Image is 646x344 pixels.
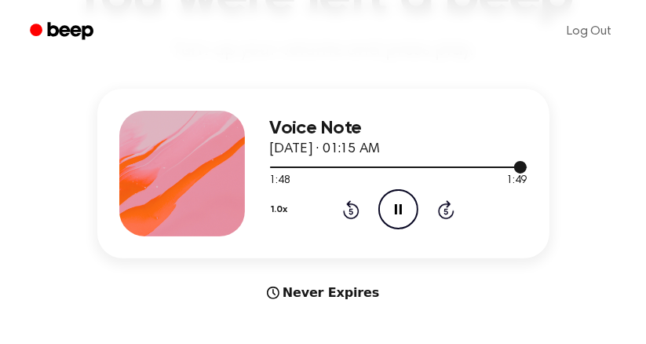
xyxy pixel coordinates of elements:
h3: Voice Note [270,118,527,139]
span: [DATE] · 01:15 AM [270,142,380,156]
span: 1:49 [506,173,527,189]
a: Log Out [551,13,627,50]
div: Never Expires [97,284,549,302]
span: 1:48 [270,173,290,189]
a: Beep [19,16,108,47]
button: 1.0x [270,196,294,223]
